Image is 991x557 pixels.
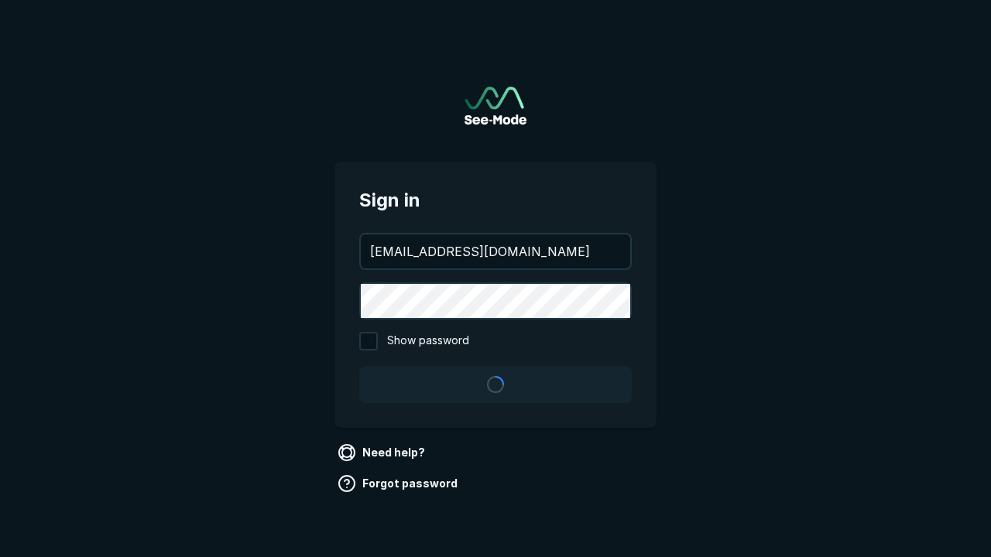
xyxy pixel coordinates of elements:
span: Sign in [359,186,632,214]
img: See-Mode Logo [465,87,526,125]
a: Need help? [334,440,431,465]
span: Show password [387,332,469,350]
a: Forgot password [334,471,464,496]
input: your@email.com [361,234,630,268]
a: Go to sign in [465,87,526,125]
